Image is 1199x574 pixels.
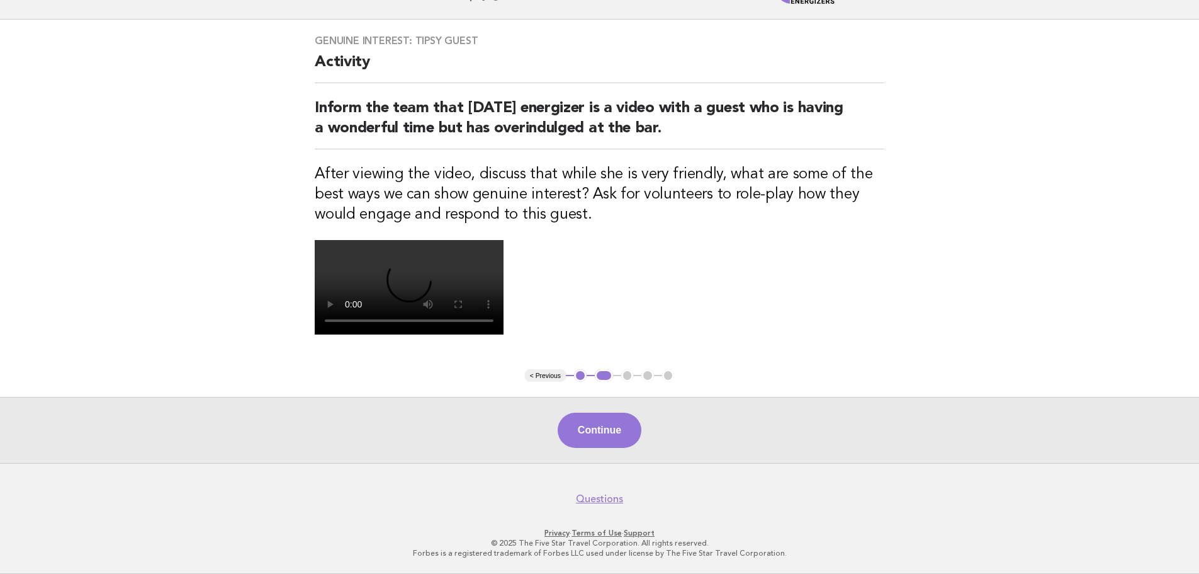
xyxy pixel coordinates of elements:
p: Forbes is a registered trademark of Forbes LLC used under license by The Five Star Travel Corpora... [215,548,985,558]
h3: After viewing the video, discuss that while she is very friendly, what are some of the best ways ... [315,164,884,225]
h3: Genuine interest: Tipsy guest [315,35,884,47]
button: < Previous [525,369,566,382]
a: Questions [576,493,623,505]
a: Privacy [544,529,570,537]
p: · · [215,528,985,538]
h2: Activity [315,52,884,83]
p: © 2025 The Five Star Travel Corporation. All rights reserved. [215,538,985,548]
button: 2 [595,369,613,382]
a: Terms of Use [571,529,622,537]
h2: Inform the team that [DATE] energizer is a video with a guest who is having a wonderful time but ... [315,98,884,149]
button: 1 [574,369,587,382]
a: Support [624,529,655,537]
button: Continue [558,413,641,448]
